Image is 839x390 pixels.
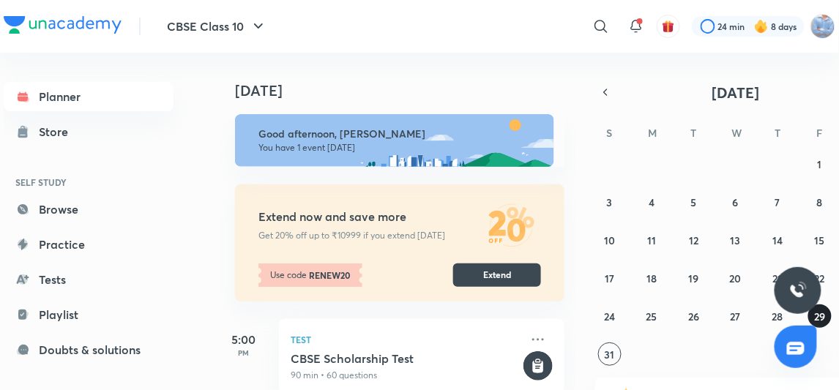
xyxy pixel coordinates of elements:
[4,230,174,259] a: Practice
[808,266,832,290] button: August 22, 2025
[598,228,622,252] button: August 10, 2025
[808,152,832,176] button: August 1, 2025
[605,271,614,285] abbr: August 17, 2025
[640,228,663,252] button: August 11, 2025
[766,266,789,290] button: August 21, 2025
[691,195,697,209] abbr: August 5, 2025
[291,369,521,382] p: 90 min • 60 questions
[215,331,273,348] h5: 5:00
[689,233,698,247] abbr: August 12, 2025
[731,233,741,247] abbr: August 13, 2025
[724,304,747,328] button: August 27, 2025
[4,16,122,34] img: Company Logo
[649,195,655,209] abbr: August 4, 2025
[215,348,273,357] p: PM
[640,190,663,214] button: August 4, 2025
[789,282,807,299] img: ttu
[646,271,657,285] abbr: August 18, 2025
[605,348,615,361] abbr: August 31, 2025
[775,126,780,140] abbr: Thursday
[640,266,663,290] button: August 18, 2025
[808,190,832,214] button: August 8, 2025
[4,265,174,294] a: Tests
[4,16,122,37] a: Company Logo
[291,331,521,348] p: Test
[754,19,769,34] img: streak
[258,127,541,140] h6: Good afternoon, [PERSON_NAME]
[808,304,832,328] button: August 29, 2025
[607,195,613,209] abbr: August 3, 2025
[817,126,823,140] abbr: Friday
[808,228,832,252] button: August 15, 2025
[646,310,657,323] abbr: August 25, 2025
[772,233,783,247] abbr: August 14, 2025
[682,228,706,252] button: August 12, 2025
[4,117,174,146] a: Store
[775,195,780,209] abbr: August 7, 2025
[810,14,835,39] img: sukhneet singh sidhu
[732,126,742,140] abbr: Wednesday
[598,266,622,290] button: August 17, 2025
[691,126,697,140] abbr: Tuesday
[682,304,706,328] button: August 26, 2025
[647,233,656,247] abbr: August 11, 2025
[733,195,739,209] abbr: August 6, 2025
[657,15,680,38] button: avatar
[682,190,706,214] button: August 5, 2025
[766,190,789,214] button: August 7, 2025
[648,126,657,140] abbr: Monday
[4,195,174,224] a: Browse
[604,233,615,247] abbr: August 10, 2025
[818,157,822,171] abbr: August 1, 2025
[604,310,615,323] abbr: August 24, 2025
[4,300,174,329] a: Playlist
[258,142,541,154] p: You have 1 event [DATE]
[158,12,276,41] button: CBSE Class 10
[4,170,174,195] h6: SELF STUDY
[766,228,789,252] button: August 14, 2025
[258,263,362,287] p: Use code
[4,335,174,364] a: Doubts & solutions
[688,310,699,323] abbr: August 26, 2025
[766,304,789,328] button: August 28, 2025
[598,190,622,214] button: August 3, 2025
[689,271,699,285] abbr: August 19, 2025
[482,196,541,255] img: Extend now and save more
[307,269,351,282] strong: RENEW20
[258,230,482,241] p: Get 20% off up to ₹10999 if you extend [DATE]
[598,342,622,366] button: August 31, 2025
[662,20,675,33] img: avatar
[730,271,742,285] abbr: August 20, 2025
[291,351,521,366] h5: CBSE Scholarship Test
[814,310,825,323] abbr: August 29, 2025
[724,228,747,252] button: August 13, 2025
[235,82,579,100] h4: [DATE]
[682,266,706,290] button: August 19, 2025
[731,310,741,323] abbr: August 27, 2025
[607,126,613,140] abbr: Sunday
[640,304,663,328] button: August 25, 2025
[453,263,541,287] button: Extend
[724,266,747,290] button: August 20, 2025
[712,83,760,102] span: [DATE]
[773,271,783,285] abbr: August 21, 2025
[724,190,747,214] button: August 6, 2025
[815,233,825,247] abbr: August 15, 2025
[258,209,482,225] h5: Extend now and save more
[39,123,77,140] div: Store
[815,271,825,285] abbr: August 22, 2025
[598,304,622,328] button: August 24, 2025
[817,195,823,209] abbr: August 8, 2025
[772,310,783,323] abbr: August 28, 2025
[4,82,174,111] a: Planner
[235,114,554,167] img: afternoon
